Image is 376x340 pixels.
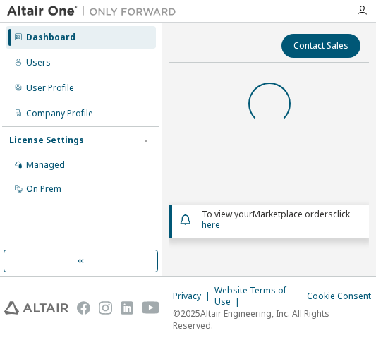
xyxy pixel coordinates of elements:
div: Company Profile [26,108,93,119]
img: altair_logo.svg [4,300,68,315]
div: Privacy [173,291,214,302]
div: Dashboard [26,32,75,43]
button: Contact Sales [281,34,360,58]
div: Managed [26,159,65,171]
p: © 2025 Altair Engineering, Inc. All Rights Reserved. [173,308,372,332]
div: Users [26,57,51,68]
img: instagram.svg [99,300,112,315]
img: linkedin.svg [121,300,134,315]
img: facebook.svg [77,300,90,315]
img: youtube.svg [142,300,160,315]
img: Altair One [7,4,183,18]
div: User Profile [26,83,74,94]
span: To view your click [202,208,350,231]
em: Marketplace orders [253,208,333,220]
a: here [202,219,220,231]
div: Cookie Consent [307,291,372,302]
div: Website Terms of Use [214,285,307,308]
div: On Prem [26,183,61,195]
div: License Settings [9,135,84,146]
